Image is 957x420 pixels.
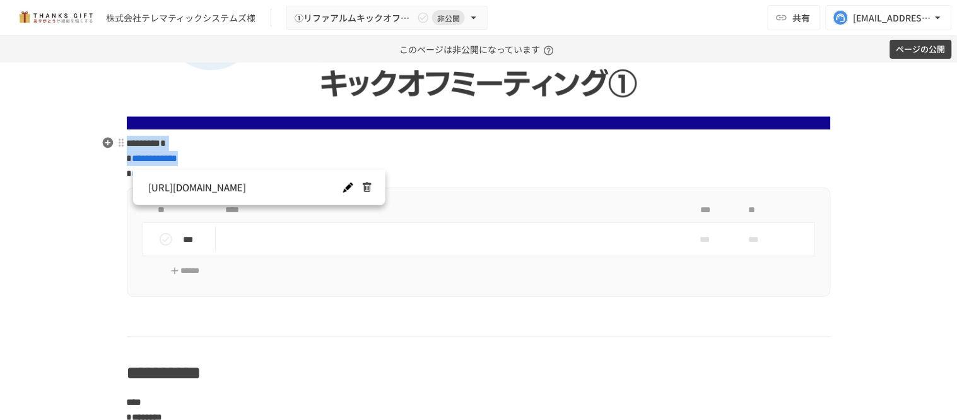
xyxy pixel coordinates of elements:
[826,5,952,30] button: [EMAIL_ADDRESS][DOMAIN_NAME]
[793,11,811,25] span: 共有
[432,11,465,25] span: 非公開
[399,36,558,63] p: このページは非公開になっています
[890,40,952,59] button: ページの公開
[854,10,932,26] div: [EMAIL_ADDRESS][DOMAIN_NAME]
[286,6,488,30] button: ①リファアルムキックオフMTG非公開
[106,11,255,25] div: 株式会社テレマティックシステムズ様
[768,5,821,30] button: 共有
[295,10,414,26] span: ①リファアルムキックオフMTG
[153,227,179,252] button: status
[15,8,96,28] img: mMP1OxWUAhQbsRWCurg7vIHe5HqDpP7qZo7fRoNLXQh
[143,198,815,256] table: task table
[148,180,349,195] a: [URL][DOMAIN_NAME]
